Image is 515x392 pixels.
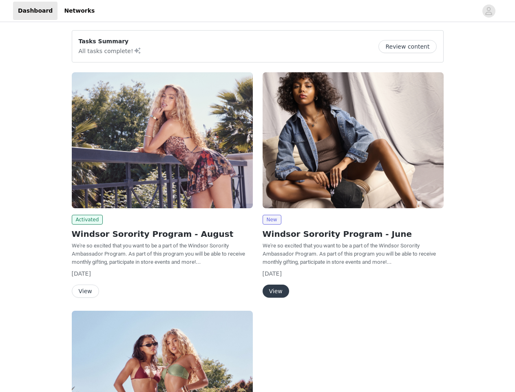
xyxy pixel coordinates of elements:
a: Dashboard [13,2,57,20]
h2: Windsor Sorority Program - August [72,228,253,240]
img: Windsor [263,72,444,208]
span: Activated [72,215,103,225]
a: View [72,288,99,294]
a: Networks [59,2,99,20]
span: We're so excited that you want to be a part of the Windsor Sorority Ambassador Program. As part o... [72,243,245,265]
h2: Windsor Sorority Program - June [263,228,444,240]
span: [DATE] [72,270,91,277]
button: Review content [378,40,436,53]
img: Windsor [72,72,253,208]
p: All tasks complete! [79,46,141,56]
span: New [263,215,281,225]
a: View [263,288,289,294]
button: View [263,285,289,298]
div: avatar [485,4,493,18]
button: View [72,285,99,298]
span: [DATE] [263,270,282,277]
span: We're so excited that you want to be a part of the Windsor Sorority Ambassador Program. As part o... [263,243,436,265]
p: Tasks Summary [79,37,141,46]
